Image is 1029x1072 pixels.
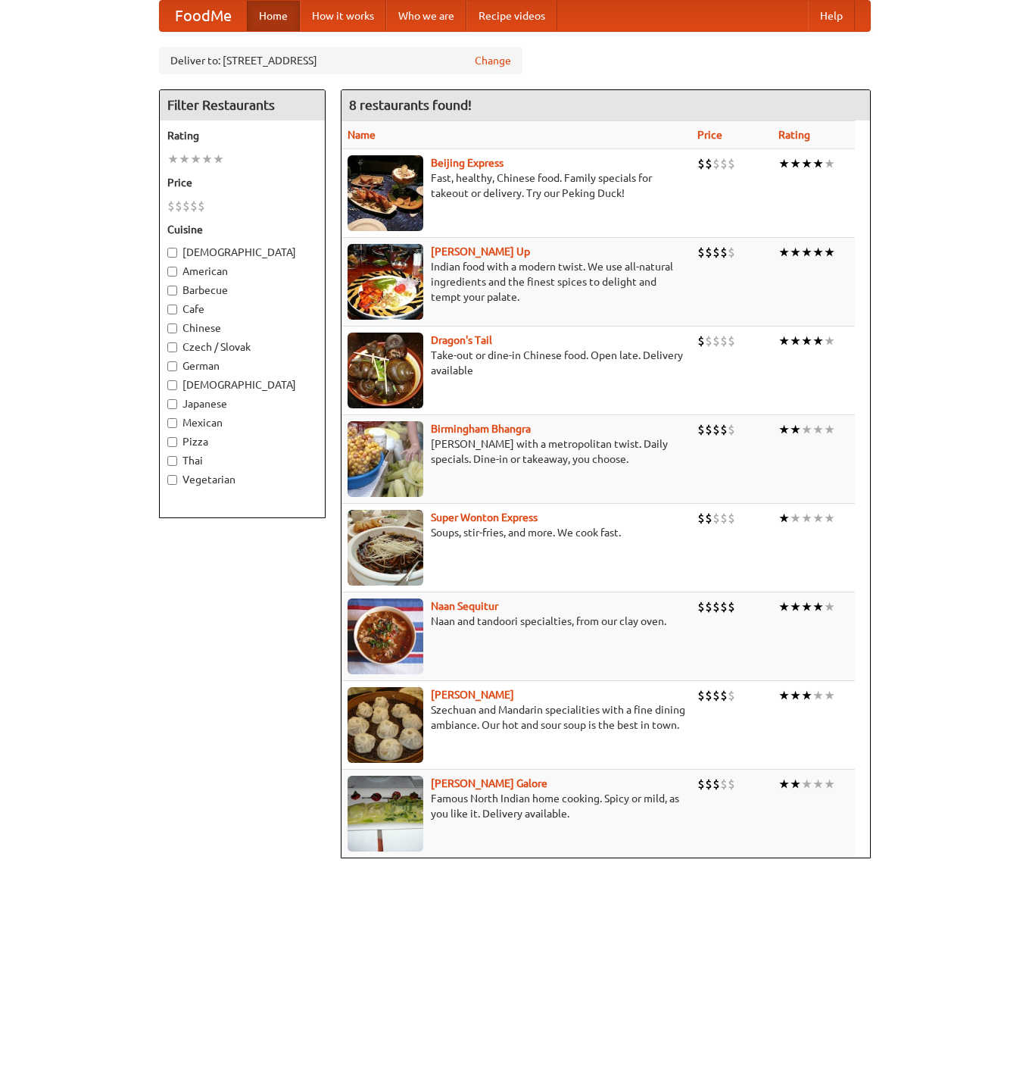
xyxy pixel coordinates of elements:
[790,510,801,527] li: ★
[705,155,713,172] li: $
[475,53,511,68] a: Change
[348,333,423,408] img: dragon.jpg
[705,687,713,704] li: $
[348,244,423,320] img: curryup.jpg
[167,151,179,167] li: ★
[431,334,492,346] a: Dragon's Tail
[167,358,317,373] label: German
[167,342,177,352] input: Czech / Slovak
[431,157,504,169] b: Beijing Express
[720,776,728,792] li: $
[697,687,705,704] li: $
[824,155,835,172] li: ★
[728,333,735,349] li: $
[167,128,317,143] h5: Rating
[713,599,720,615] li: $
[824,687,835,704] li: ★
[431,600,498,612] a: Naan Sequitur
[720,244,728,261] li: $
[167,418,177,428] input: Mexican
[348,170,686,201] p: Fast, healthy, Chinese food. Family specials for takeout or delivery. Try our Peking Duck!
[431,245,530,258] b: [PERSON_NAME] Up
[801,510,812,527] li: ★
[167,456,177,466] input: Thai
[713,687,720,704] li: $
[812,687,824,704] li: ★
[300,1,386,31] a: How it works
[728,776,735,792] li: $
[167,198,175,214] li: $
[431,511,538,523] a: Super Wonton Express
[349,98,472,112] ng-pluralize: 8 restaurants found!
[348,791,686,821] p: Famous North Indian home cooking. Spicy or mild, as you like it. Delivery available.
[808,1,855,31] a: Help
[348,614,686,629] p: Naan and tandoori specialties, from our clay oven.
[348,421,423,497] img: bhangra.jpg
[167,396,317,411] label: Japanese
[713,510,720,527] li: $
[801,244,812,261] li: ★
[778,687,790,704] li: ★
[824,333,835,349] li: ★
[778,510,790,527] li: ★
[167,302,317,317] label: Cafe
[705,421,713,438] li: $
[348,776,423,852] img: currygalore.jpg
[824,510,835,527] li: ★
[697,510,705,527] li: $
[431,689,514,701] a: [PERSON_NAME]
[167,267,177,277] input: American
[713,155,720,172] li: $
[175,198,182,214] li: $
[697,421,705,438] li: $
[713,244,720,261] li: $
[167,453,317,468] label: Thai
[728,510,735,527] li: $
[697,333,705,349] li: $
[431,777,547,789] a: [PERSON_NAME] Galore
[778,155,790,172] li: ★
[801,421,812,438] li: ★
[697,599,705,615] li: $
[167,283,317,298] label: Barbecue
[348,599,423,674] img: naansequitur.jpg
[778,776,790,792] li: ★
[812,333,824,349] li: ★
[705,510,713,527] li: $
[720,510,728,527] li: $
[713,421,720,438] li: $
[167,475,177,485] input: Vegetarian
[697,244,705,261] li: $
[190,198,198,214] li: $
[466,1,557,31] a: Recipe videos
[167,339,317,355] label: Czech / Slovak
[778,333,790,349] li: ★
[348,510,423,586] img: superwonton.jpg
[705,599,713,615] li: $
[167,472,317,487] label: Vegetarian
[213,151,224,167] li: ★
[790,155,801,172] li: ★
[812,510,824,527] li: ★
[348,702,686,733] p: Szechuan and Mandarin specialities with a fine dining ambiance. Our hot and sour soup is the best...
[167,245,317,260] label: [DEMOGRAPHIC_DATA]
[167,264,317,279] label: American
[167,437,177,447] input: Pizza
[167,377,317,392] label: [DEMOGRAPHIC_DATA]
[728,155,735,172] li: $
[824,421,835,438] li: ★
[167,434,317,449] label: Pizza
[247,1,300,31] a: Home
[167,222,317,237] h5: Cuisine
[790,599,801,615] li: ★
[801,333,812,349] li: ★
[801,599,812,615] li: ★
[167,248,177,258] input: [DEMOGRAPHIC_DATA]
[790,333,801,349] li: ★
[728,244,735,261] li: $
[348,259,686,305] p: Indian food with a modern twist. We use all-natural ingredients and the finest spices to delight ...
[790,244,801,261] li: ★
